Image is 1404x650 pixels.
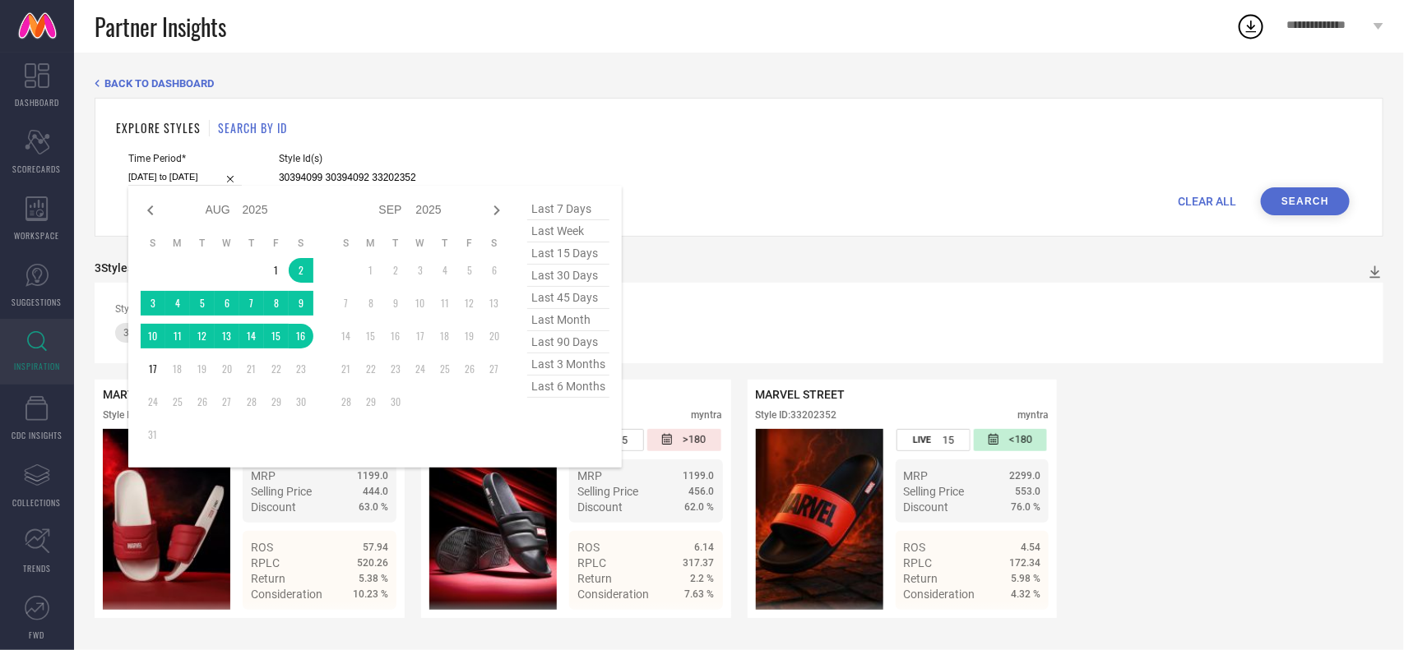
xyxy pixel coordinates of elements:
[95,261,133,274] div: 3 Styles
[289,237,313,250] th: Saturday
[383,357,408,381] td: Tue Sep 23 2025
[279,153,517,164] span: Style Id(s)
[1009,557,1040,569] span: 172.34
[165,324,190,348] td: Mon Aug 11 2025
[215,390,239,414] td: Wed Aug 27 2025
[408,357,433,381] td: Wed Sep 24 2025
[141,390,165,414] td: Sun Aug 24 2025
[165,291,190,316] td: Mon Aug 04 2025
[251,485,312,498] span: Selling Price
[527,309,609,331] span: last month
[289,390,313,414] td: Sat Aug 30 2025
[904,572,938,585] span: Return
[215,237,239,250] th: Wednesday
[141,422,165,447] td: Sun Aug 31 2025
[1003,617,1040,630] span: Details
[527,331,609,353] span: last 90 days
[527,353,609,376] span: last 3 months
[408,258,433,283] td: Wed Sep 03 2025
[264,324,289,348] td: Fri Aug 15 2025
[251,500,296,514] span: Discount
[457,258,482,283] td: Fri Sep 05 2025
[433,291,457,316] td: Thu Sep 11 2025
[116,119,201,136] h1: EXPLORE STYLES
[383,324,408,348] td: Tue Sep 16 2025
[141,291,165,316] td: Sun Aug 03 2025
[904,485,965,498] span: Selling Price
[289,357,313,381] td: Sat Aug 23 2025
[429,429,557,610] div: Click to view image
[264,237,289,250] th: Friday
[15,229,60,242] span: WORKSPACE
[577,556,606,569] span: RPLC
[95,77,1383,90] div: Back TO Dashboard
[577,485,638,498] span: Selling Price
[577,541,600,554] span: ROS
[141,201,160,220] div: Previous month
[334,390,359,414] td: Sun Sep 28 2025
[457,237,482,250] th: Friday
[279,168,517,187] input: Enter comma separated style ids e.g. 12345, 67890
[527,287,609,309] span: last 45 days
[685,588,715,600] span: 7.63 %
[251,588,322,601] span: Consideration
[1261,187,1350,215] button: Search
[141,357,165,381] td: Sun Aug 17 2025
[264,291,289,316] td: Fri Aug 08 2025
[289,324,313,348] td: Sat Aug 16 2025
[359,291,383,316] td: Mon Sep 08 2025
[756,388,846,401] span: MARVEL STREET
[123,327,169,339] span: 30394092
[756,409,837,421] div: Style ID: 33202352
[165,357,190,381] td: Mon Aug 18 2025
[353,588,388,600] span: 10.23 %
[165,390,190,414] td: Mon Aug 25 2025
[1015,486,1040,497] span: 553.0
[23,562,51,574] span: TRENDS
[756,429,883,610] img: Style preview image
[95,10,226,44] span: Partner Insights
[359,258,383,283] td: Mon Sep 01 2025
[334,324,359,348] td: Sun Sep 14 2025
[756,429,883,610] div: Click to view image
[408,324,433,348] td: Wed Sep 17 2025
[897,429,971,451] div: Number of days the style has been live on the platform
[12,296,63,308] span: SUGGESTIONS
[359,573,388,584] span: 5.38 %
[141,237,165,250] th: Sunday
[239,357,264,381] td: Thu Aug 21 2025
[190,357,215,381] td: Tue Aug 19 2025
[616,434,628,446] span: 15
[691,573,715,584] span: 2.2 %
[357,557,388,569] span: 520.26
[264,390,289,414] td: Fri Aug 29 2025
[239,390,264,414] td: Thu Aug 28 2025
[289,291,313,316] td: Sat Aug 09 2025
[1178,195,1236,208] span: CLEAR ALL
[695,542,715,553] span: 6.14
[14,360,60,372] span: INSPIRATION
[334,291,359,316] td: Sun Sep 07 2025
[141,324,165,348] td: Sun Aug 10 2025
[647,429,721,451] div: Number of days since the style was first listed on the platform
[13,496,62,509] span: COLLECTIONS
[689,486,715,497] span: 456.0
[1021,542,1040,553] span: 4.54
[359,324,383,348] td: Mon Sep 15 2025
[351,617,388,630] span: Details
[104,77,214,90] span: BACK TO DASHBOARD
[363,486,388,497] span: 444.0
[215,291,239,316] td: Wed Aug 06 2025
[577,588,649,601] span: Consideration
[457,357,482,381] td: Fri Sep 26 2025
[408,237,433,250] th: Wednesday
[128,153,242,164] span: Time Period*
[103,388,192,401] span: MARVEL STREET
[527,265,609,287] span: last 30 days
[1011,501,1040,513] span: 76.0 %
[383,258,408,283] td: Tue Sep 02 2025
[527,376,609,398] span: last 6 months
[289,258,313,283] td: Sat Aug 02 2025
[103,429,230,610] img: Style preview image
[433,324,457,348] td: Thu Sep 18 2025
